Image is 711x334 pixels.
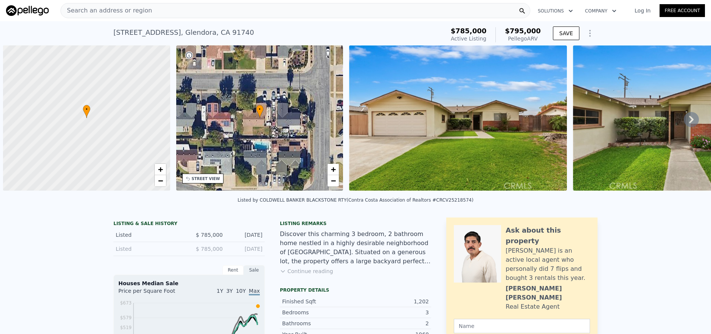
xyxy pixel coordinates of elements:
button: Company [579,4,623,18]
img: Pellego [6,5,49,16]
div: [PERSON_NAME] [PERSON_NAME] [506,284,590,302]
div: Finished Sqft [282,298,355,305]
a: Free Account [660,4,705,17]
div: • [83,105,90,118]
div: LISTING & SALE HISTORY [113,221,265,228]
div: Real Estate Agent [506,302,560,311]
span: Max [249,288,260,295]
div: Property details [280,287,431,293]
span: • [83,106,90,113]
div: [DATE] [229,245,262,253]
div: Listing remarks [280,221,431,227]
div: STREET VIEW [192,176,220,182]
input: Name [454,319,590,333]
div: [STREET_ADDRESS] , Glendora , CA 91740 [113,27,254,38]
div: Bathrooms [282,320,355,327]
span: $795,000 [505,27,541,35]
a: Zoom in [328,164,339,175]
span: 1Y [217,288,223,294]
div: 2 [355,320,429,327]
span: $ 785,000 [196,246,223,252]
tspan: $519 [120,325,132,330]
div: Pellego ARV [505,35,541,42]
span: 10Y [236,288,246,294]
div: Listed [116,231,183,239]
img: Sale: 169696283 Parcel: 45316666 [349,45,567,191]
div: Bedrooms [282,309,355,316]
span: + [331,165,336,174]
span: Search an address or region [61,6,152,15]
span: • [256,106,264,113]
button: Show Options [582,26,598,41]
button: Continue reading [280,267,333,275]
a: Log In [626,7,660,14]
div: [PERSON_NAME] is an active local agent who personally did 7 flips and bought 3 rentals this year. [506,246,590,283]
a: Zoom in [155,164,166,175]
tspan: $673 [120,300,132,306]
span: $785,000 [451,27,487,35]
span: + [158,165,163,174]
span: − [331,176,336,185]
a: Zoom out [155,175,166,186]
tspan: $579 [120,315,132,320]
div: [DATE] [229,231,262,239]
span: − [158,176,163,185]
span: Active Listing [451,36,486,42]
a: Zoom out [328,175,339,186]
div: Discover this charming 3 bedroom, 2 bathroom home nestled in a highly desirable neighborhood of [... [280,230,431,266]
button: Solutions [532,4,579,18]
span: $ 785,000 [196,232,223,238]
div: Price per Square Foot [118,287,189,299]
div: 1,202 [355,298,429,305]
button: SAVE [553,26,579,40]
div: Listed by COLDWELL BANKER BLACKSTONE RTY (Contra Costa Association of Realtors #CRCV25218574) [238,197,473,203]
div: • [256,105,264,118]
div: Sale [244,265,265,275]
div: Houses Median Sale [118,280,260,287]
div: Ask about this property [506,225,590,246]
span: 3Y [226,288,233,294]
div: Listed [116,245,183,253]
div: 3 [355,309,429,316]
div: Rent [222,265,244,275]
